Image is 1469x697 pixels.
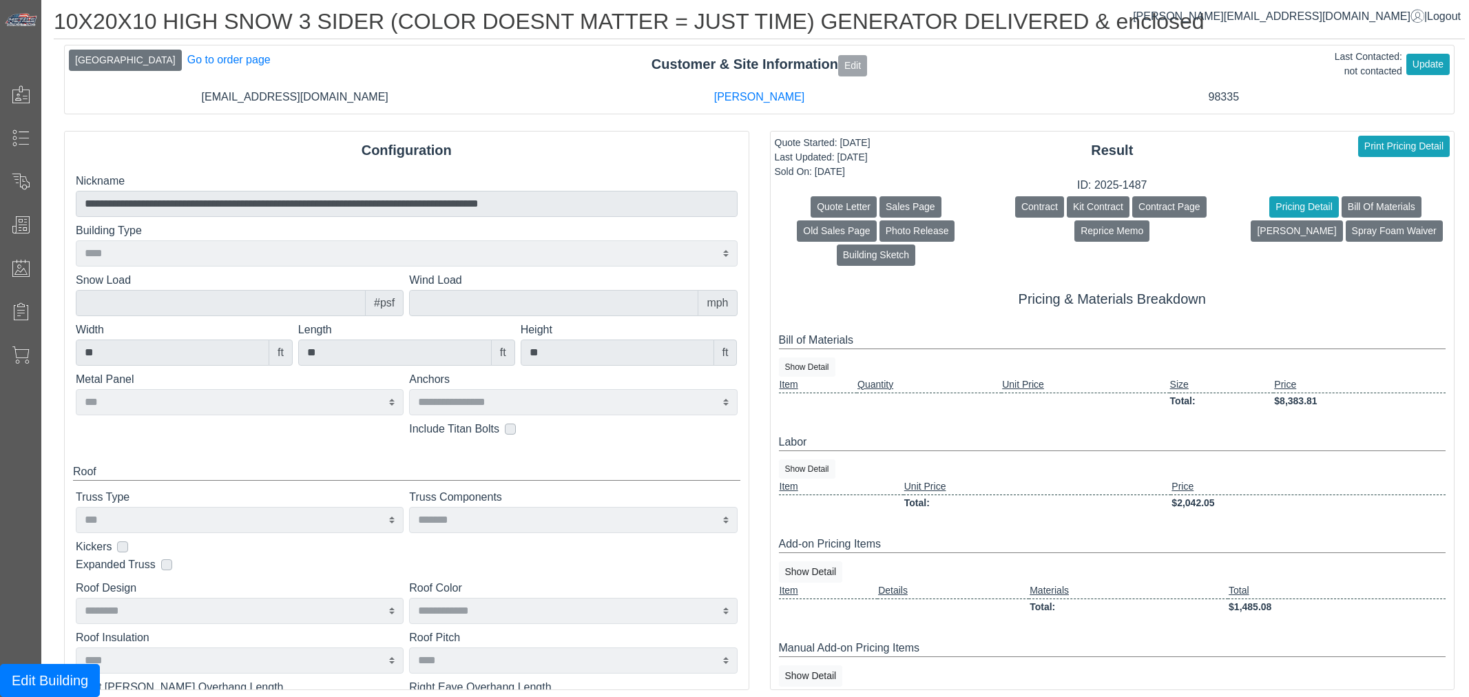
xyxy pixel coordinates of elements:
[779,536,1446,553] div: Add-on Pricing Items
[1029,599,1228,615] td: Total:
[409,679,737,696] label: Right Eave Overhang Length
[1335,50,1402,79] div: Last Contacted: not contacted
[713,340,738,366] div: ft
[775,165,871,179] div: Sold On: [DATE]
[69,50,182,71] button: [GEOGRAPHIC_DATA]
[76,630,404,646] label: Roof Insulation
[1132,196,1207,218] button: Contract Page
[269,340,293,366] div: ft
[1001,377,1169,393] td: Unit Price
[76,371,404,388] label: Metal Panel
[76,489,404,506] label: Truss Type
[76,222,738,239] label: Building Type
[775,150,871,165] div: Last Updated: [DATE]
[779,479,904,495] td: Item
[811,196,877,218] button: Quote Letter
[65,54,1454,76] div: Customer & Site Information
[857,377,1001,393] td: Quantity
[797,220,876,242] button: Old Sales Page
[73,464,740,481] div: Roof
[838,55,867,76] button: Edit
[54,8,1465,39] h1: 10X20X10 HIGH SNOW 3 SIDER (COLOR DOESNT MATTER = JUST TIME) GENERATOR DELIVERED & enclosed
[1342,196,1421,218] button: Bill Of Materials
[771,177,1455,194] div: ID: 2025-1487
[1133,8,1461,25] div: |
[409,421,499,437] label: Include Titan Bolts
[904,495,1171,511] td: Total:
[1269,196,1338,218] button: Pricing Detail
[365,290,404,316] div: #psf
[1169,393,1274,409] td: Total:
[904,479,1171,495] td: Unit Price
[1015,196,1064,218] button: Contract
[76,580,404,596] label: Roof Design
[1358,136,1450,157] button: Print Pricing Detail
[63,89,527,105] div: [EMAIL_ADDRESS][DOMAIN_NAME]
[65,140,749,160] div: Configuration
[76,272,404,289] label: Snow Load
[1067,196,1129,218] button: Kit Contract
[771,140,1455,160] div: Result
[491,340,515,366] div: ft
[1074,220,1149,242] button: Reprice Memo
[1273,377,1446,393] td: Price
[779,665,843,687] button: Show Detail
[4,12,39,28] img: Metals Direct Inc Logo
[187,54,271,65] a: Go to order page
[779,332,1446,349] div: Bill of Materials
[409,371,737,388] label: Anchors
[1406,54,1450,75] button: Update
[1133,10,1424,22] a: [PERSON_NAME][EMAIL_ADDRESS][DOMAIN_NAME]
[298,322,515,338] label: Length
[1029,583,1228,599] td: Materials
[521,322,738,338] label: Height
[409,580,737,596] label: Roof Color
[1273,393,1446,409] td: $8,383.81
[76,679,404,696] label: Front [PERSON_NAME] Overhang Length
[1228,583,1446,599] td: Total
[409,272,737,289] label: Wind Load
[1346,220,1443,242] button: Spray Foam Waiver
[409,630,737,646] label: Roof Pitch
[779,583,878,599] td: Item
[992,89,1456,105] div: 98335
[879,220,955,242] button: Photo Release
[775,136,871,150] div: Quote Started: [DATE]
[1228,599,1446,615] td: $1,485.08
[76,173,738,189] label: Nickname
[779,434,1446,451] div: Labor
[779,561,843,583] button: Show Detail
[76,556,156,573] label: Expanded Truss
[837,245,916,266] button: Building Sketch
[698,290,737,316] div: mph
[779,640,1446,657] div: Manual Add-on Pricing Items
[409,489,737,506] label: Truss Components
[779,459,835,479] button: Show Detail
[76,322,293,338] label: Width
[1251,220,1342,242] button: [PERSON_NAME]
[877,583,1029,599] td: Details
[1171,495,1446,511] td: $2,042.05
[779,291,1446,307] h5: Pricing & Materials Breakdown
[1427,10,1461,22] span: Logout
[779,377,857,393] td: Item
[879,196,941,218] button: Sales Page
[779,357,835,377] button: Show Detail
[1171,479,1446,495] td: Price
[1169,377,1274,393] td: Size
[714,91,805,103] a: [PERSON_NAME]
[76,539,112,555] label: Kickers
